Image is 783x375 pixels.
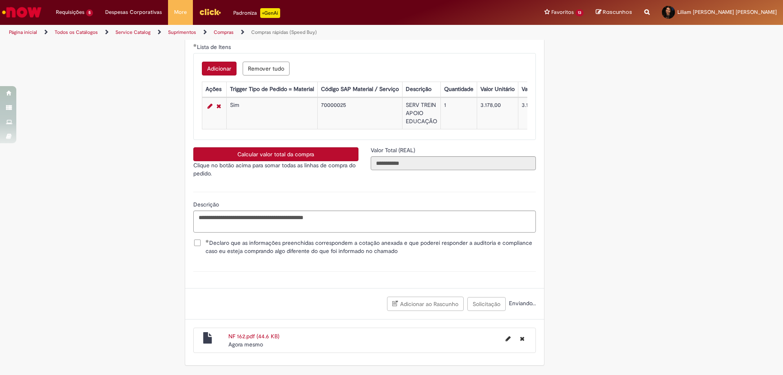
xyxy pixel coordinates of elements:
[233,8,280,18] div: Padroniza
[55,29,98,36] a: Todos os Catálogos
[477,98,518,129] td: 3.178,00
[518,98,570,129] td: 3.178,00
[115,29,150,36] a: Service Catalog
[202,62,237,75] button: Add a row for Lista de Itens
[226,82,317,97] th: Trigger Tipo de Pedido = Material
[226,98,317,129] td: Sim
[199,6,221,18] img: click_logo_yellow_360x200.png
[251,29,317,36] a: Compras rápidas (Speed Buy)
[507,300,536,307] span: Enviando...
[243,62,290,75] button: Remove all rows for Lista de Itens
[518,82,570,97] th: Valor Total Moeda
[603,8,632,16] span: Rascunhos
[168,29,196,36] a: Suprimentos
[206,101,215,111] a: Editar Linha 1
[56,8,84,16] span: Requisições
[1,4,43,20] img: ServiceNow
[174,8,187,16] span: More
[193,211,536,233] textarea: Descrição
[440,82,477,97] th: Quantidade
[260,8,280,18] p: +GenAi
[215,101,223,111] a: Remover linha 1
[317,98,402,129] td: 70000025
[86,9,93,16] span: 5
[477,82,518,97] th: Valor Unitário
[193,161,358,178] p: Clique no botão acima para somar todas as linhas de compra do pedido.
[214,29,234,36] a: Compras
[193,44,197,47] span: Obrigatório Preenchido
[371,146,417,154] label: Somente leitura - Valor Total (REAL)
[9,29,37,36] a: Página inicial
[105,8,162,16] span: Despesas Corporativas
[551,8,574,16] span: Favoritos
[206,239,536,255] span: Declaro que as informações preenchidas correspondem a cotação anexada e que poderei responder a a...
[402,98,440,129] td: SERV TREIN APOIO EDUCAÇÃO
[193,147,358,161] button: Calcular valor total da compra
[228,341,263,348] time: 29/09/2025 09:28:29
[677,9,777,16] span: Liliam [PERSON_NAME] [PERSON_NAME]
[371,156,536,170] input: Valor Total (REAL)
[197,43,232,51] span: Lista de Itens
[317,82,402,97] th: Código SAP Material / Serviço
[6,25,516,40] ul: Trilhas de página
[596,9,632,16] a: Rascunhos
[228,341,263,348] span: Agora mesmo
[402,82,440,97] th: Descrição
[193,201,221,208] span: Descrição
[206,240,209,243] span: Obrigatório Preenchido
[515,332,529,345] button: Excluir NF 162.pdf
[501,332,515,345] button: Editar nome de arquivo NF 162.pdf
[575,9,584,16] span: 13
[202,82,226,97] th: Ações
[440,98,477,129] td: 1
[228,333,279,340] a: NF 162.pdf (44.6 KB)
